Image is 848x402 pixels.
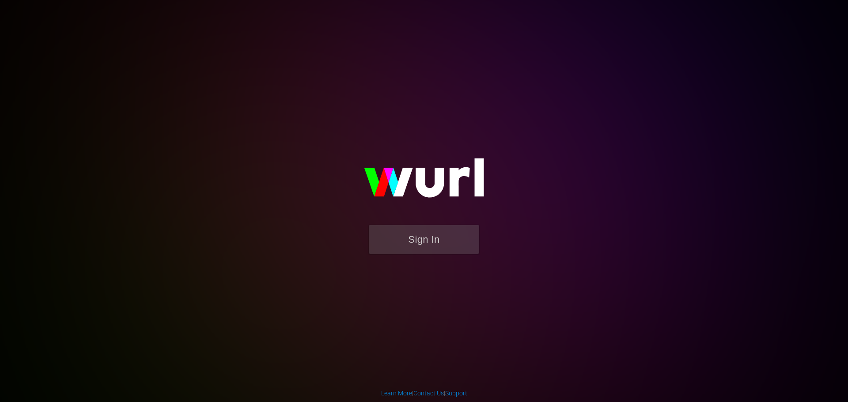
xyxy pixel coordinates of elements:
div: | | [381,389,467,398]
a: Support [445,390,467,397]
button: Sign In [369,225,479,254]
img: wurl-logo-on-black-223613ac3d8ba8fe6dc639794a292ebdb59501304c7dfd60c99c58986ef67473.svg [336,139,512,225]
a: Contact Us [413,390,444,397]
a: Learn More [381,390,412,397]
